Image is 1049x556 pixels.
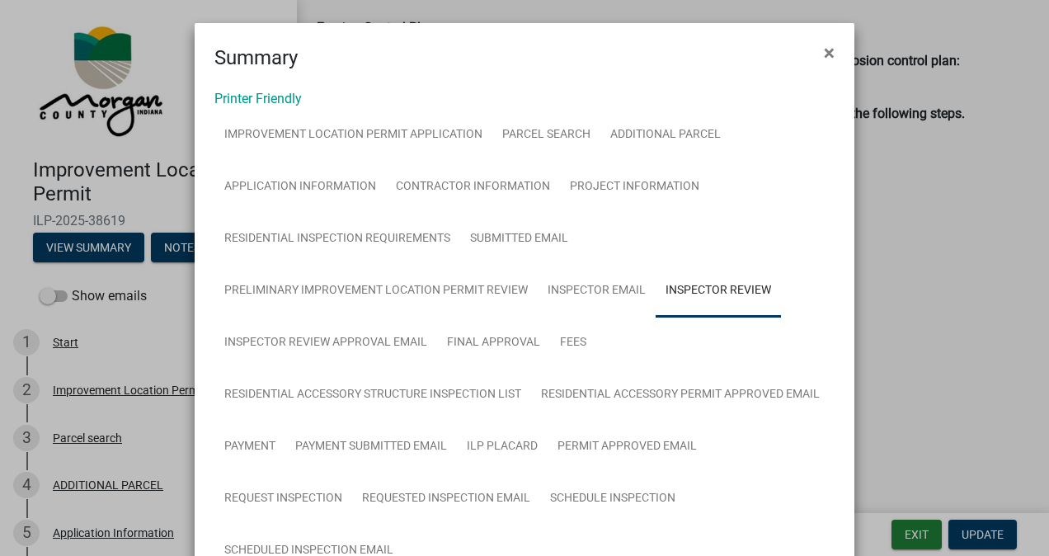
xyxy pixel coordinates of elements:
[824,41,835,64] span: ×
[352,473,540,525] a: Requested Inspection Email
[460,213,578,266] a: Submitted Email
[214,317,437,370] a: Inspector Review Approval Email
[492,109,600,162] a: Parcel search
[550,317,596,370] a: Fees
[811,30,848,76] button: Close
[457,421,548,474] a: ILP Placard
[600,109,731,162] a: ADDITIONAL PARCEL
[214,265,538,318] a: Preliminary Improvement Location Permit Review
[214,109,492,162] a: Improvement Location Permit Application
[214,43,298,73] h4: Summary
[214,369,531,422] a: Residential Accessory Structure Inspection List
[531,369,830,422] a: Residential Accessory Permit Approved Email
[548,421,707,474] a: Permit Approved Email
[540,473,685,525] a: Schedule Inspection
[214,421,285,474] a: Payment
[560,161,709,214] a: Project Information
[437,317,550,370] a: Final Approval
[538,265,656,318] a: Inspector Email
[386,161,560,214] a: Contractor Information
[214,91,302,106] a: Printer Friendly
[214,161,386,214] a: Application Information
[214,213,460,266] a: Residential Inspection Requirements
[656,265,781,318] a: Inspector Review
[285,421,457,474] a: Payment Submitted Email
[214,473,352,525] a: Request Inspection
